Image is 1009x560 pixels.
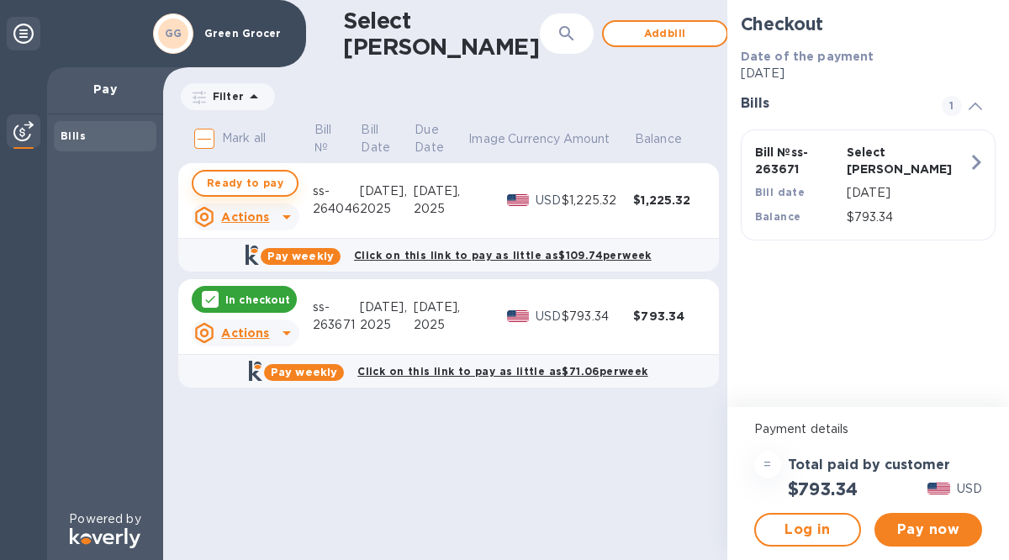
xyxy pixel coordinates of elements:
div: 2025 [360,316,414,334]
div: 2025 [414,200,468,218]
h2: Checkout [741,13,996,34]
b: Balance [755,210,801,223]
div: $1,225.32 [633,192,705,209]
span: Pay now [888,520,969,540]
div: 2025 [360,200,414,218]
img: USD [507,194,530,206]
b: GG [165,27,182,40]
p: Bill № [314,121,336,156]
p: Powered by [69,510,140,528]
div: [DATE], [414,298,468,316]
p: USD [536,308,562,325]
p: [DATE] [847,184,968,202]
div: = [754,452,781,478]
b: Pay weekly [267,250,334,262]
p: Bill № ss-263671 [755,144,840,177]
div: $793.34 [562,308,633,325]
span: Balance [635,130,704,148]
p: Filter [206,89,244,103]
div: $793.34 [633,308,705,325]
img: USD [927,483,950,494]
button: Ready to pay [192,170,298,197]
img: USD [507,310,530,322]
img: Logo [70,528,140,548]
b: Bills [61,129,86,142]
h3: Bills [741,96,922,112]
p: Balance [635,130,682,148]
span: Bill Date [361,121,412,156]
p: Green Grocer [204,28,288,40]
h1: Select [PERSON_NAME] [343,8,540,61]
b: Bill date [755,186,806,198]
p: [DATE] [741,65,996,82]
span: Bill № [314,121,358,156]
span: Log in [769,520,847,540]
button: Bill №ss-263671Select [PERSON_NAME]Bill date[DATE]Balance$793.34 [741,129,996,240]
p: Image [468,130,505,148]
p: Due Date [415,121,444,156]
div: [DATE], [360,182,414,200]
b: Date of the payment [741,50,874,63]
button: Log in [754,513,862,547]
p: In checkout [225,293,290,307]
span: Ready to pay [207,173,283,193]
button: Addbill [602,20,728,47]
b: Pay weekly [271,366,337,378]
div: [DATE], [414,182,468,200]
p: Select [PERSON_NAME] [847,144,932,177]
u: Actions [221,210,269,224]
div: 2025 [414,316,468,334]
div: $1,225.32 [562,192,633,209]
h2: $793.34 [788,478,858,499]
p: Currency [508,130,560,148]
p: Amount [563,130,610,148]
p: Payment details [754,420,982,438]
p: Bill Date [361,121,390,156]
span: Due Date [415,121,466,156]
p: USD [957,480,982,498]
span: Amount [563,130,632,148]
h3: Total paid by customer [788,457,950,473]
span: 1 [942,96,962,116]
p: Pay [61,81,150,98]
b: Click on this link to pay as little as $71.06 per week [357,365,647,378]
p: $793.34 [847,209,968,226]
div: ss-264046 [313,182,360,218]
button: Pay now [874,513,982,547]
div: [DATE], [360,298,414,316]
p: USD [536,192,562,209]
div: ss-263671 [313,298,360,334]
u: Actions [221,326,269,340]
p: Mark all [222,129,266,147]
span: Add bill [617,24,713,44]
b: Click on this link to pay as little as $109.74 per week [354,249,652,262]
